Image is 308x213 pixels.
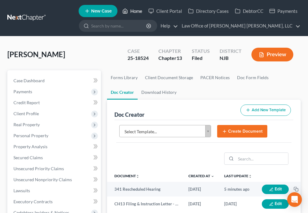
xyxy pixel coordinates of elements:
span: Select Template... [124,128,198,136]
input: Search by name... [91,20,147,31]
span: Secured Claims [13,155,43,160]
div: Case [128,48,149,55]
a: Client Portal [145,6,185,17]
div: 25-18524 [128,55,149,62]
a: Download History [138,85,180,100]
td: [DATE] [219,196,257,211]
span: Personal Property [13,133,48,138]
a: Property Analysis [9,141,101,152]
a: Case Dashboard [9,75,101,86]
a: Unsecured Priority Claims [9,163,101,174]
a: Select Template... [119,125,211,137]
button: Create Document [217,125,267,138]
span: New Case [91,9,112,13]
span: Payments [13,89,32,94]
td: CH13 Filing & Instruction Letter - [PERSON_NAME] [107,196,184,211]
a: Client Document Storage [141,70,197,85]
div: Chapter [158,55,182,62]
a: Doc Creator [107,85,138,100]
a: Lawsuits [9,185,101,196]
span: Real Property [13,122,40,127]
a: Doc Form Fields [233,70,272,85]
a: Help [158,20,178,31]
button: Add New Template [240,105,291,116]
button: Preview [251,48,293,61]
a: Credit Report [9,97,101,108]
a: Directory Cases [185,6,232,17]
a: Documentunfold_more [114,174,139,178]
div: Chapter [158,48,182,55]
a: Payments [266,6,301,17]
td: 341 Rescheduled Hearing [107,182,184,196]
a: Executory Contracts [9,196,101,207]
a: Forms Library [107,70,141,85]
span: Client Profile [13,111,39,116]
span: Property Analysis [13,144,47,149]
td: [DATE] [184,196,219,211]
span: Lawsuits [13,188,30,193]
a: Law Office of [PERSON_NAME] [PERSON_NAME], LLC [179,20,300,31]
span: Unsecured Priority Claims [13,166,64,171]
div: Status [192,48,210,55]
a: PACER Notices [197,70,233,85]
a: Home [119,6,145,17]
a: DebtorCC [232,6,266,17]
td: [DATE] [184,182,219,196]
a: Unsecured Nonpriority Claims [9,174,101,185]
button: Edit [262,199,289,209]
a: Created at expand_more [188,174,214,178]
div: District [220,48,242,55]
span: Case Dashboard [13,78,45,83]
span: Executory Contracts [13,199,53,204]
div: Open Intercom Messenger [287,192,302,207]
i: expand_more [211,174,214,178]
td: 5 minutes ago [219,182,257,196]
span: [PERSON_NAME] [7,50,65,59]
div: Filed [192,55,210,62]
div: Doc Creator [114,111,144,118]
div: NJB [220,55,242,62]
i: unfold_more [248,174,252,178]
a: Secured Claims [9,152,101,163]
span: 13 [176,55,182,61]
a: Last Updateunfold_more [224,174,252,178]
span: Credit Report [13,100,40,105]
i: unfold_more [136,174,139,178]
span: Unsecured Nonpriority Claims [13,177,72,182]
input: Search... [236,153,288,164]
button: Edit [262,185,289,194]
